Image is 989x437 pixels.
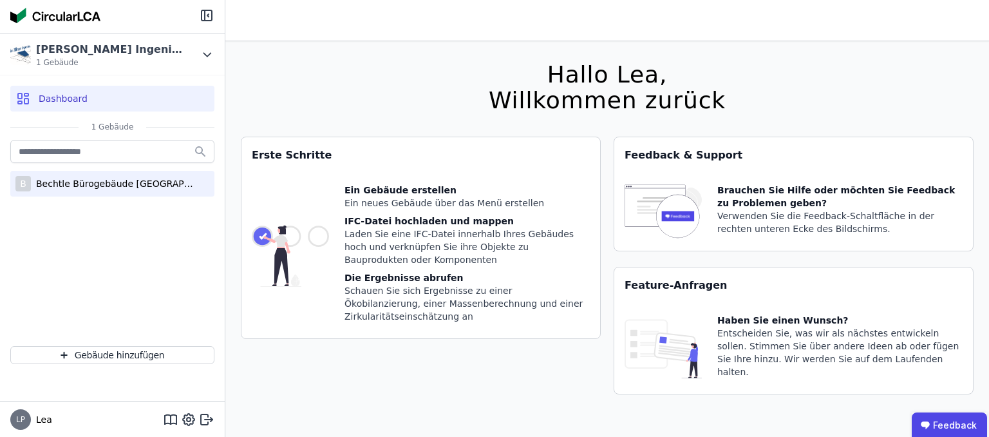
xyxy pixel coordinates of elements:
div: Ein neues Gebäude über das Menü erstellen [344,197,590,209]
div: B [15,176,31,191]
div: Willkommen zurück [489,88,726,113]
div: Verwenden Sie die Feedback-Schaltfläche in der rechten unteren Ecke des Bildschirms. [717,209,963,235]
div: Haben Sie einen Wunsch? [717,314,963,327]
img: Henneker Zillinger Ingenieure [10,44,31,65]
div: Schauen Sie sich Ergebnisse zu einer Ökobilanzierung, einer Massenberechnung und einer Zirkularit... [344,284,590,323]
span: 1 Gebäude [79,122,147,132]
span: LP [16,416,25,423]
img: feedback-icon-HCTs5lye.svg [625,184,702,240]
span: Dashboard [39,92,88,105]
img: getting_started_tile-DrF_GRSv.svg [252,184,329,328]
div: [PERSON_NAME] Ingenieure [36,42,184,57]
div: IFC-Datei hochladen und mappen [344,215,590,228]
span: 1 Gebäude [36,57,184,68]
span: Lea [31,413,52,426]
div: Feedback & Support [614,137,973,173]
button: Gebäude hinzufügen [10,346,214,364]
div: Entscheiden Sie, was wir als nächstes entwickeln sollen. Stimmen Sie über andere Ideen ab oder fü... [717,327,963,378]
img: feature_request_tile-UiXE1qGU.svg [625,314,702,384]
div: Hallo Lea, [489,62,726,88]
div: Brauchen Sie Hilfe oder möchten Sie Feedback zu Problemen geben? [717,184,963,209]
div: Ein Gebäude erstellen [344,184,590,197]
div: Erste Schritte [241,137,600,173]
img: Concular [10,8,100,23]
div: Bechtle Bürogebäude [GEOGRAPHIC_DATA] [31,177,198,190]
div: Laden Sie eine IFC-Datei innerhalb Ihres Gebäudes hoch und verknüpfen Sie ihre Objekte zu Bauprod... [344,228,590,266]
div: Feature-Anfragen [614,267,973,304]
div: Die Ergebnisse abrufen [344,271,590,284]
